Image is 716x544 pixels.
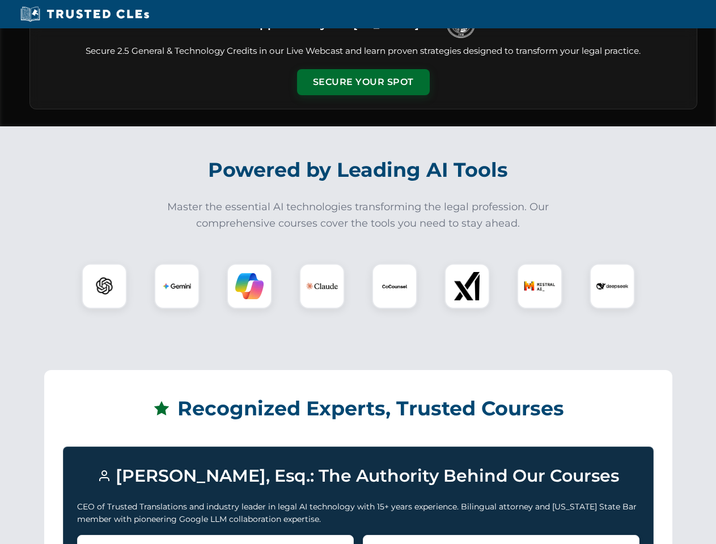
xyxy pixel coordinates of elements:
[306,270,338,302] img: Claude Logo
[44,45,683,58] p: Secure 2.5 General & Technology Credits in our Live Webcast and learn proven strategies designed ...
[524,270,556,302] img: Mistral AI Logo
[596,270,628,302] img: DeepSeek Logo
[372,263,417,309] div: CoCounsel
[163,272,191,300] img: Gemini Logo
[17,6,152,23] img: Trusted CLEs
[160,199,557,232] p: Master the essential AI technologies transforming the legal profession. Our comprehensive courses...
[227,263,272,309] div: Copilot
[444,263,490,309] div: xAI
[380,272,409,300] img: CoCounsel Logo
[453,272,481,300] img: xAI Logo
[44,150,672,190] h2: Powered by Leading AI Tools
[154,263,200,309] div: Gemini
[297,69,430,95] button: Secure Your Spot
[88,270,121,303] img: ChatGPT Logo
[77,500,639,526] p: CEO of Trusted Translations and industry leader in legal AI technology with 15+ years experience....
[82,263,127,309] div: ChatGPT
[77,461,639,491] h3: [PERSON_NAME], Esq.: The Authority Behind Our Courses
[590,263,635,309] div: DeepSeek
[63,389,654,428] h2: Recognized Experts, Trusted Courses
[235,272,264,300] img: Copilot Logo
[299,263,345,309] div: Claude
[517,263,562,309] div: Mistral AI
